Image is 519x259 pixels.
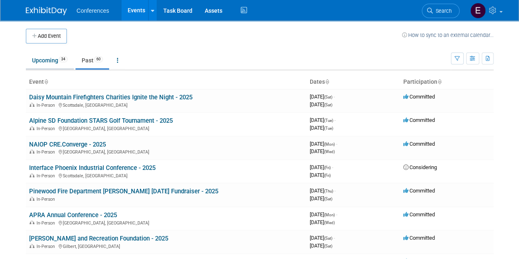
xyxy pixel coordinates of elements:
span: Considering [403,164,437,170]
span: Committed [403,211,435,218]
a: APRA Annual Conference - 2025 [29,211,117,219]
span: (Wed) [324,220,335,225]
span: Committed [403,117,435,123]
span: 34 [59,56,68,62]
div: Gilbert, [GEOGRAPHIC_DATA] [29,243,303,249]
span: [DATE] [310,148,335,154]
span: - [334,188,336,194]
span: In-Person [37,126,57,131]
span: [DATE] [310,101,332,108]
a: Past60 [75,53,109,68]
div: [GEOGRAPHIC_DATA], [GEOGRAPHIC_DATA] [29,219,303,226]
span: In-Person [37,149,57,155]
img: In-Person Event [30,220,34,225]
span: [DATE] [310,188,336,194]
span: [DATE] [310,235,335,241]
span: Committed [403,235,435,241]
a: Sort by Event Name [44,78,48,85]
div: [GEOGRAPHIC_DATA], [GEOGRAPHIC_DATA] [29,125,303,131]
div: Scottsdale, [GEOGRAPHIC_DATA] [29,172,303,179]
img: In-Person Event [30,103,34,107]
a: Pinewood Fire Department [PERSON_NAME] [DATE] Fundraiser - 2025 [29,188,218,195]
span: [DATE] [310,243,332,249]
span: In-Person [37,103,57,108]
span: [DATE] [310,125,333,131]
a: [PERSON_NAME] and Recreation Foundation - 2025 [29,235,168,242]
span: (Tue) [324,126,333,131]
div: [GEOGRAPHIC_DATA], [GEOGRAPHIC_DATA] [29,148,303,155]
span: Committed [403,188,435,194]
span: [DATE] [310,195,332,202]
span: 60 [94,56,103,62]
span: In-Person [37,197,57,202]
span: (Fri) [324,165,331,170]
a: Interface Phoenix Industrial Conference - 2025 [29,164,155,172]
a: Sort by Participation Type [437,78,441,85]
span: [DATE] [310,211,337,218]
a: Search [422,4,460,18]
span: Committed [403,141,435,147]
button: Add Event [26,29,67,44]
span: Conferences [77,7,109,14]
span: (Sat) [324,103,332,107]
span: Search [433,8,452,14]
span: - [334,235,335,241]
span: (Sat) [324,95,332,99]
span: (Sat) [324,244,332,248]
img: In-Person Event [30,149,34,154]
img: In-Person Event [30,197,34,201]
span: (Thu) [324,189,333,193]
a: NAIOP CRE.Converge - 2025 [29,141,106,148]
span: (Mon) [324,142,335,147]
span: (Sat) [324,236,332,241]
img: In-Person Event [30,173,34,177]
span: (Tue) [324,118,333,123]
span: Committed [403,94,435,100]
span: In-Person [37,244,57,249]
span: - [336,211,337,218]
span: [DATE] [310,141,337,147]
th: Dates [306,75,400,89]
span: [DATE] [310,117,336,123]
span: - [334,94,335,100]
span: - [336,141,337,147]
img: Emy Burback [470,3,486,18]
img: ExhibitDay [26,7,67,15]
span: (Sat) [324,197,332,201]
span: - [332,164,333,170]
a: Upcoming34 [26,53,74,68]
span: [DATE] [310,94,335,100]
img: In-Person Event [30,244,34,248]
img: In-Person Event [30,126,34,130]
th: Participation [400,75,494,89]
a: Daisy Mountain Firefighters Charities Ignite the Night - 2025 [29,94,192,101]
span: (Wed) [324,149,335,154]
a: Sort by Start Date [325,78,329,85]
span: (Mon) [324,213,335,217]
a: How to sync to an external calendar... [402,32,494,38]
div: Scottsdale, [GEOGRAPHIC_DATA] [29,101,303,108]
span: In-Person [37,220,57,226]
span: [DATE] [310,219,335,225]
span: [DATE] [310,172,331,178]
th: Event [26,75,306,89]
span: - [334,117,336,123]
span: [DATE] [310,164,333,170]
span: In-Person [37,173,57,179]
span: (Fri) [324,173,331,178]
a: Alpine SD Foundation STARS Golf Tournament - 2025 [29,117,173,124]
